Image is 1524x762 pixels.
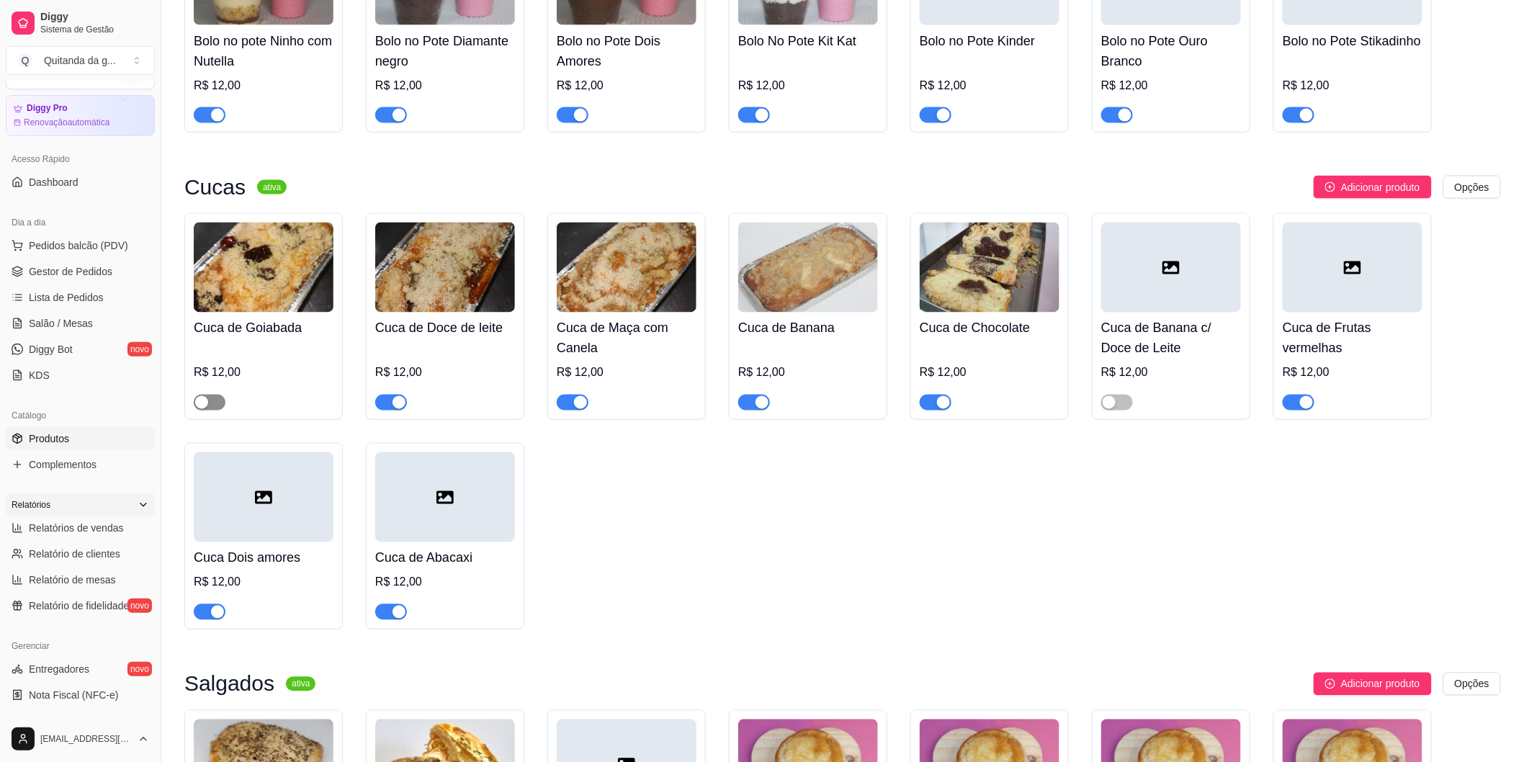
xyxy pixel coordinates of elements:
[375,77,515,94] div: R$ 12,00
[1314,176,1432,199] button: Adicionar produto
[194,574,333,591] div: R$ 12,00
[29,662,89,676] span: Entregadores
[1325,679,1335,689] span: plus-circle
[1443,673,1501,696] button: Opções
[29,175,79,189] span: Dashboard
[6,568,155,591] a: Relatório de mesas
[29,599,129,613] span: Relatório de fidelidade
[738,364,878,382] div: R$ 12,00
[375,318,515,339] h4: Cuca de Doce de leite
[738,77,878,94] div: R$ 12,00
[6,46,155,75] button: Select a team
[1101,77,1241,94] div: R$ 12,00
[40,11,149,24] span: Diggy
[194,31,333,71] h4: Bolo no pote Ninho com Nutella
[1283,31,1422,51] h4: Bolo no Pote Stikadinho
[29,431,69,446] span: Produtos
[1341,179,1420,195] span: Adicionar produto
[375,31,515,71] h4: Bolo no Pote Diamante negro
[27,103,68,114] article: Diggy Pro
[738,31,878,51] h4: Bolo No Pote Kit Kat
[257,180,287,194] sup: ativa
[920,364,1059,382] div: R$ 12,00
[194,77,333,94] div: R$ 12,00
[6,312,155,335] a: Salão / Mesas
[1341,676,1420,692] span: Adicionar produto
[738,318,878,339] h4: Cuca de Banana
[375,364,515,382] div: R$ 12,00
[920,77,1059,94] div: R$ 12,00
[557,77,696,94] div: R$ 12,00
[375,574,515,591] div: R$ 12,00
[1455,179,1489,195] span: Opções
[1443,176,1501,199] button: Opções
[194,223,333,313] img: product-image
[6,427,155,450] a: Produtos
[1314,673,1432,696] button: Adicionar produto
[6,211,155,234] div: Dia a dia
[6,364,155,387] a: KDS
[194,548,333,568] h4: Cuca Dois amores
[1101,31,1241,71] h4: Bolo no Pote Ouro Branco
[6,635,155,658] div: Gerenciar
[375,548,515,568] h4: Cuca de Abacaxi
[6,148,155,171] div: Acesso Rápido
[6,453,155,476] a: Complementos
[6,683,155,707] a: Nota Fiscal (NFC-e)
[29,714,107,728] span: Controle de caixa
[194,364,333,382] div: R$ 12,00
[18,53,32,68] span: Q
[29,368,50,382] span: KDS
[6,286,155,309] a: Lista de Pedidos
[1283,77,1422,94] div: R$ 12,00
[920,318,1059,339] h4: Cuca de Chocolate
[184,676,274,693] h3: Salgados
[557,318,696,359] h4: Cuca de Maça com Canela
[12,499,50,511] span: Relatórios
[1325,182,1335,192] span: plus-circle
[29,264,112,279] span: Gestor de Pedidos
[920,223,1059,313] img: product-image
[6,594,155,617] a: Relatório de fidelidadenovo
[1101,364,1241,382] div: R$ 12,00
[40,24,149,35] span: Sistema de Gestão
[44,53,116,68] div: Quitanda da g ...
[557,223,696,313] img: product-image
[375,223,515,313] img: product-image
[184,179,246,196] h3: Cucas
[29,521,124,535] span: Relatórios de vendas
[1283,318,1422,359] h4: Cuca de Frutas vermelhas
[6,709,155,732] a: Controle de caixa
[6,260,155,283] a: Gestor de Pedidos
[1455,676,1489,692] span: Opções
[29,316,93,331] span: Salão / Mesas
[6,542,155,565] a: Relatório de clientes
[920,31,1059,51] h4: Bolo no Pote Kinder
[6,404,155,427] div: Catálogo
[1101,318,1241,359] h4: Cuca de Banana c/ Doce de Leite
[6,722,155,756] button: [EMAIL_ADDRESS][DOMAIN_NAME]
[286,677,315,691] sup: ativa
[557,364,696,382] div: R$ 12,00
[6,6,155,40] a: DiggySistema de Gestão
[6,234,155,257] button: Pedidos balcão (PDV)
[6,516,155,539] a: Relatórios de vendas
[29,342,73,357] span: Diggy Bot
[6,338,155,361] a: Diggy Botnovo
[29,238,128,253] span: Pedidos balcão (PDV)
[6,95,155,136] a: Diggy ProRenovaçãoautomática
[557,31,696,71] h4: Bolo no Pote Dois Amores
[29,457,97,472] span: Complementos
[6,171,155,194] a: Dashboard
[24,117,109,128] article: Renovação automática
[6,658,155,681] a: Entregadoresnovo
[40,733,132,745] span: [EMAIL_ADDRESS][DOMAIN_NAME]
[194,318,333,339] h4: Cuca de Goiabada
[29,573,116,587] span: Relatório de mesas
[29,547,120,561] span: Relatório de clientes
[738,223,878,313] img: product-image
[29,290,104,305] span: Lista de Pedidos
[1283,364,1422,382] div: R$ 12,00
[29,688,118,702] span: Nota Fiscal (NFC-e)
